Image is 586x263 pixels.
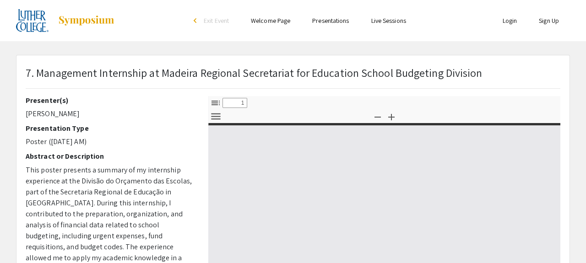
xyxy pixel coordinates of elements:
[251,16,290,25] a: Welcome Page
[371,16,406,25] a: Live Sessions
[384,110,399,123] button: Zoom In
[16,9,49,32] img: 2025 Experiential Learning Showcase
[503,16,517,25] a: Login
[16,9,115,32] a: 2025 Experiential Learning Showcase
[194,18,199,23] div: arrow_back_ios
[204,16,229,25] span: Exit Event
[26,108,195,119] p: [PERSON_NAME]
[26,64,483,81] p: 7. Management Internship at Madeira Regional Secretariat for Education School Budgeting Division
[222,98,247,108] input: Page
[312,16,349,25] a: Presentations
[370,110,385,123] button: Zoom Out
[208,110,223,123] button: Tools
[26,136,195,147] p: Poster ([DATE] AM)
[539,16,559,25] a: Sign Up
[26,124,195,133] h2: Presentation Type
[26,96,195,105] h2: Presenter(s)
[58,15,115,26] img: Symposium by ForagerOne
[26,152,195,161] h2: Abstract or Description
[208,96,223,109] button: Toggle Sidebar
